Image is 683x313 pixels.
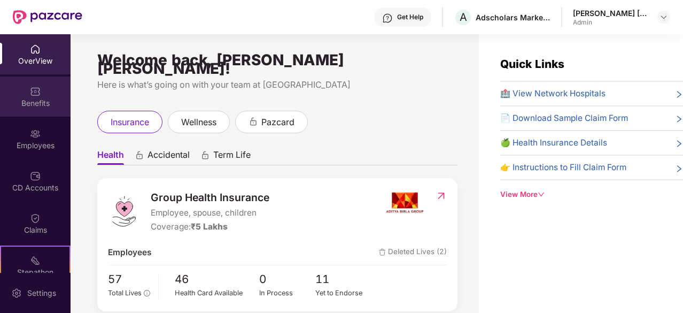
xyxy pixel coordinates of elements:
span: 🏥 View Network Hospitals [500,87,606,100]
span: down [538,191,545,198]
div: Welcome back, [PERSON_NAME] [PERSON_NAME]! [97,56,457,73]
span: 11 [315,271,372,288]
span: wellness [181,116,216,129]
span: right [675,163,683,174]
img: New Pazcare Logo [13,10,82,24]
span: 📄 Download Sample Claim Form [500,112,628,125]
span: Quick Links [500,57,564,71]
span: Health [97,149,124,165]
div: Yet to Endorse [315,288,372,299]
span: Total Lives [108,289,142,297]
span: Accidental [148,149,190,165]
img: svg+xml;base64,PHN2ZyBpZD0iU2V0dGluZy0yMHgyMCIgeG1sbnM9Imh0dHA6Ly93d3cudzMub3JnLzIwMDAvc3ZnIiB3aW... [11,288,22,299]
div: Health Card Available [175,288,259,299]
span: A [460,11,467,24]
span: right [675,114,683,125]
span: pazcard [261,116,294,129]
img: svg+xml;base64,PHN2ZyBpZD0iQ2xhaW0iIHhtbG5zPSJodHRwOi8vd3d3LnczLm9yZy8yMDAwL3N2ZyIgd2lkdGg9IjIwIi... [30,213,41,224]
div: animation [249,117,258,126]
span: 👉 Instructions to Fill Claim Form [500,161,626,174]
img: deleteIcon [379,249,386,256]
span: 🍏 Health Insurance Details [500,136,607,149]
span: Deleted Lives (2) [379,246,447,259]
div: View More [500,189,683,200]
img: svg+xml;base64,PHN2ZyBpZD0iSG9tZSIgeG1sbnM9Imh0dHA6Ly93d3cudzMub3JnLzIwMDAvc3ZnIiB3aWR0aD0iMjAiIG... [30,44,41,55]
img: svg+xml;base64,PHN2ZyBpZD0iQ0RfQWNjb3VudHMiIGRhdGEtbmFtZT0iQ0QgQWNjb3VudHMiIHhtbG5zPSJodHRwOi8vd3... [30,171,41,181]
div: Stepathon [1,267,69,278]
div: Get Help [397,13,423,21]
span: right [675,89,683,100]
img: svg+xml;base64,PHN2ZyBpZD0iRW1wbG95ZWVzIiB4bWxucz0iaHR0cDovL3d3dy53My5vcmcvMjAwMC9zdmciIHdpZHRoPS... [30,128,41,139]
span: 0 [259,271,316,288]
img: insurerIcon [385,189,425,216]
span: Employees [108,246,151,259]
div: animation [135,150,144,160]
span: Group Health Insurance [151,189,269,205]
img: svg+xml;base64,PHN2ZyBpZD0iSGVscC0zMngzMiIgeG1sbnM9Imh0dHA6Ly93d3cudzMub3JnLzIwMDAvc3ZnIiB3aWR0aD... [382,13,393,24]
div: In Process [259,288,316,299]
div: Here is what’s going on with your team at [GEOGRAPHIC_DATA] [97,78,457,91]
div: Admin [573,18,648,27]
span: Term Life [213,149,251,165]
img: svg+xml;base64,PHN2ZyB4bWxucz0iaHR0cDovL3d3dy53My5vcmcvMjAwMC9zdmciIHdpZHRoPSIyMSIgaGVpZ2h0PSIyMC... [30,255,41,266]
img: logo [108,195,140,227]
div: [PERSON_NAME] [PERSON_NAME] [573,8,648,18]
div: Adscholars Marketing India Private Limited [476,12,550,22]
img: RedirectIcon [436,190,447,201]
span: insurance [111,116,149,129]
div: Settings [24,288,59,299]
span: 57 [108,271,150,288]
span: ₹5 Lakhs [191,222,228,232]
div: animation [200,150,210,160]
img: svg+xml;base64,PHN2ZyBpZD0iRHJvcGRvd24tMzJ4MzIiIHhtbG5zPSJodHRwOi8vd3d3LnczLm9yZy8yMDAwL3N2ZyIgd2... [659,13,668,21]
img: svg+xml;base64,PHN2ZyBpZD0iQmVuZWZpdHMiIHhtbG5zPSJodHRwOi8vd3d3LnczLm9yZy8yMDAwL3N2ZyIgd2lkdGg9Ij... [30,86,41,97]
span: 46 [175,271,259,288]
div: Coverage: [151,220,269,233]
span: right [675,139,683,149]
span: info-circle [144,290,150,296]
span: Employee, spouse, children [151,207,269,219]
